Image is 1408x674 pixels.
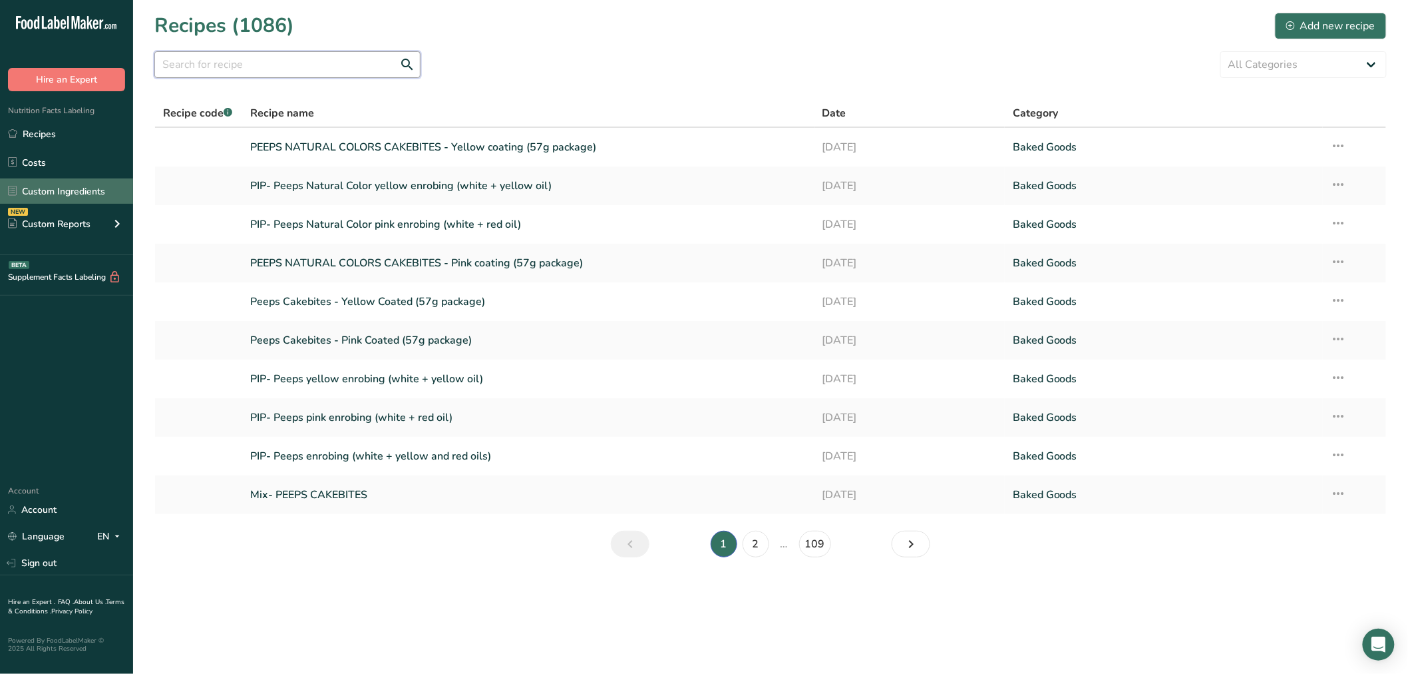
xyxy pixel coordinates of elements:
[1013,172,1315,200] a: Baked Goods
[822,326,997,354] a: [DATE]
[822,365,997,393] a: [DATE]
[1013,105,1058,121] span: Category
[250,404,806,432] a: PIP- Peeps pink enrobing (white + red oil)
[58,597,74,607] a: FAQ .
[154,11,294,41] h1: Recipes (1086)
[250,133,806,161] a: PEEPS NATURAL COLORS CAKEBITES - Yellow coating (57g package)
[611,531,649,557] a: Previous page
[743,531,769,557] a: Page 2.
[1013,442,1315,470] a: Baked Goods
[8,597,55,607] a: Hire an Expert .
[250,172,806,200] a: PIP- Peeps Natural Color yellow enrobing (white + yellow oil)
[8,597,124,616] a: Terms & Conditions .
[822,404,997,432] a: [DATE]
[8,68,125,91] button: Hire an Expert
[822,481,997,509] a: [DATE]
[822,133,997,161] a: [DATE]
[97,529,125,545] div: EN
[1013,326,1315,354] a: Baked Goods
[250,210,806,238] a: PIP- Peeps Natural Color pink enrobing (white + red oil)
[822,249,997,277] a: [DATE]
[8,637,125,653] div: Powered By FoodLabelMaker © 2025 All Rights Reserved
[250,481,806,509] a: Mix- PEEPS CAKEBITES
[1013,288,1315,316] a: Baked Goods
[250,249,806,277] a: PEEPS NATURAL COLORS CAKEBITES - Pink coating (57g package)
[250,105,314,121] span: Recipe name
[822,442,997,470] a: [DATE]
[822,210,997,238] a: [DATE]
[822,105,846,121] span: Date
[250,442,806,470] a: PIP- Peeps enrobing (white + yellow and red oils)
[822,172,997,200] a: [DATE]
[1275,13,1387,39] button: Add new recipe
[1013,365,1315,393] a: Baked Goods
[163,106,232,121] span: Recipe code
[74,597,106,607] a: About Us .
[1013,249,1315,277] a: Baked Goods
[8,525,65,548] a: Language
[250,326,806,354] a: Peeps Cakebites - Pink Coated (57g package)
[250,288,806,316] a: Peeps Cakebites - Yellow Coated (57g package)
[51,607,92,616] a: Privacy Policy
[8,208,28,216] div: NEW
[1013,404,1315,432] a: Baked Goods
[1013,210,1315,238] a: Baked Goods
[1363,629,1395,661] div: Open Intercom Messenger
[1286,18,1375,34] div: Add new recipe
[154,51,421,78] input: Search for recipe
[892,531,930,557] a: Next page
[8,217,90,231] div: Custom Reports
[822,288,997,316] a: [DATE]
[1013,481,1315,509] a: Baked Goods
[9,261,29,269] div: BETA
[1013,133,1315,161] a: Baked Goods
[799,531,831,557] a: Page 109.
[250,365,806,393] a: PIP- Peeps yellow enrobing (white + yellow oil)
